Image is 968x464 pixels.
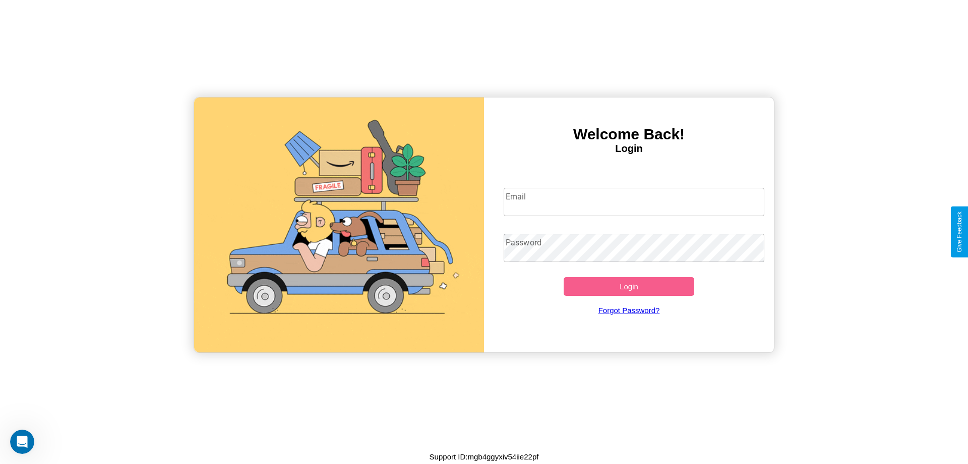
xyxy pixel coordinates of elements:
img: gif [194,97,484,352]
div: Give Feedback [956,212,963,252]
p: Support ID: mgb4ggyxiv54iie22pf [430,450,539,463]
h3: Welcome Back! [484,126,774,143]
h4: Login [484,143,774,154]
iframe: Intercom live chat [10,430,34,454]
a: Forgot Password? [499,296,760,325]
button: Login [564,277,694,296]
